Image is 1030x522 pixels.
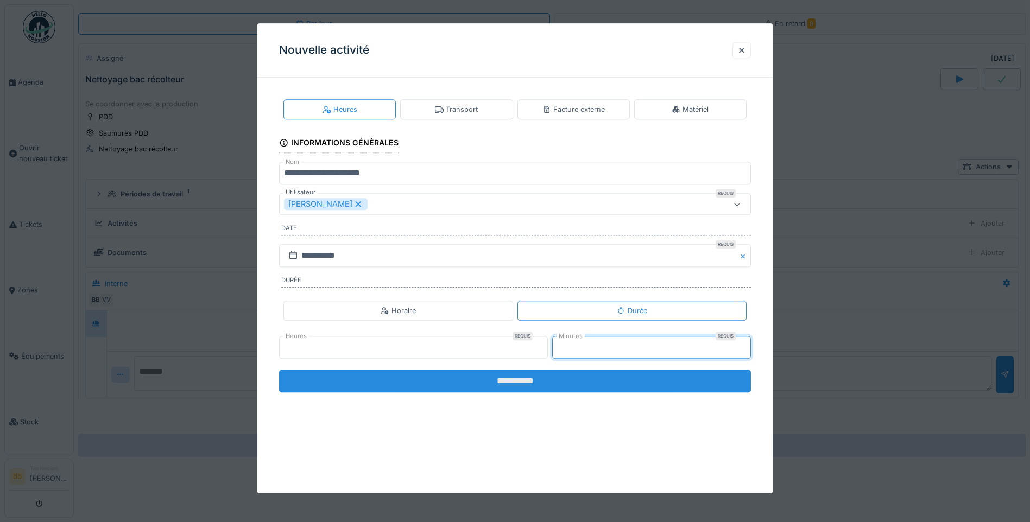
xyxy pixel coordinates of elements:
[542,104,605,114] div: Facture externe
[617,305,647,316] div: Durée
[281,224,751,236] label: Date
[716,189,736,198] div: Requis
[284,199,368,211] div: [PERSON_NAME]
[281,276,751,288] label: Durée
[557,332,585,341] label: Minutes
[283,332,309,341] label: Heures
[283,188,318,198] label: Utilisateur
[716,240,736,249] div: Requis
[279,43,369,57] h3: Nouvelle activité
[323,104,357,114] div: Heures
[283,158,301,167] label: Nom
[716,332,736,340] div: Requis
[381,305,416,316] div: Horaire
[672,104,709,114] div: Matériel
[739,244,751,267] button: Close
[513,332,533,340] div: Requis
[435,104,478,114] div: Transport
[279,135,399,153] div: Informations générales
